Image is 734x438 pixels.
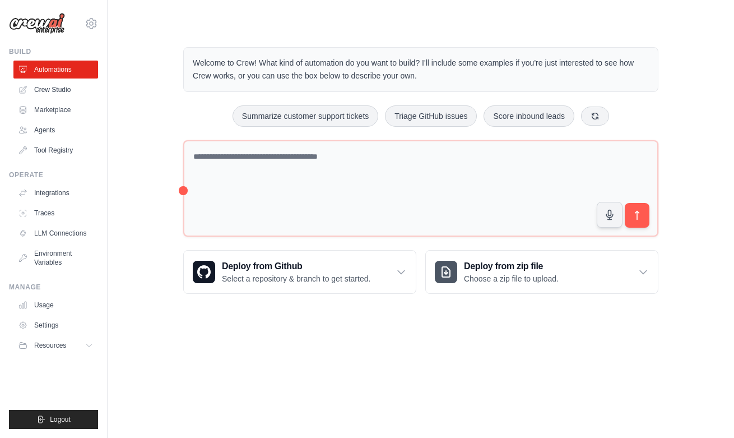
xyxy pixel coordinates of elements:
[13,81,98,99] a: Crew Studio
[678,384,734,438] iframe: Chat Widget
[13,316,98,334] a: Settings
[484,105,574,127] button: Score inbound leads
[9,170,98,179] div: Operate
[222,273,370,284] p: Select a repository & branch to get started.
[34,341,66,350] span: Resources
[13,224,98,242] a: LLM Connections
[193,57,649,82] p: Welcome to Crew! What kind of automation do you want to build? I'll include some examples if you'...
[13,101,98,119] a: Marketplace
[13,121,98,139] a: Agents
[222,260,370,273] h3: Deploy from Github
[13,336,98,354] button: Resources
[13,61,98,79] a: Automations
[13,204,98,222] a: Traces
[464,260,559,273] h3: Deploy from zip file
[9,283,98,292] div: Manage
[9,47,98,56] div: Build
[13,141,98,159] a: Tool Registry
[13,245,98,271] a: Environment Variables
[13,184,98,202] a: Integrations
[385,105,477,127] button: Triage GitHub issues
[9,410,98,429] button: Logout
[50,415,71,424] span: Logout
[233,105,378,127] button: Summarize customer support tickets
[464,273,559,284] p: Choose a zip file to upload.
[9,13,65,34] img: Logo
[13,296,98,314] a: Usage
